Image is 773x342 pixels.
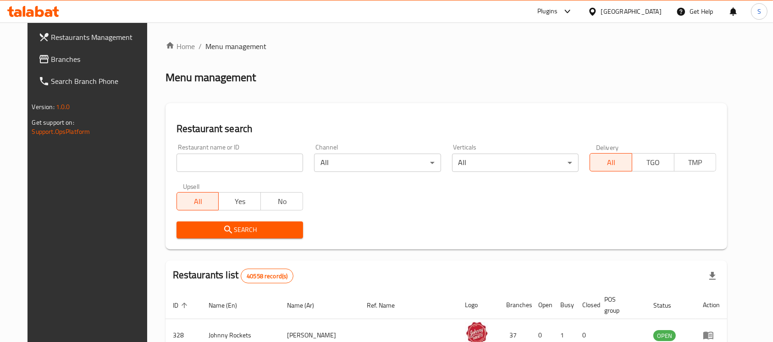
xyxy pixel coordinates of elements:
th: Action [696,291,727,319]
a: Restaurants Management [31,26,157,48]
button: Search [177,221,303,238]
nav: breadcrumb [166,41,728,52]
span: All [181,195,215,208]
span: Version: [32,101,55,113]
input: Search for restaurant name or ID.. [177,154,303,172]
th: Closed [575,291,597,319]
th: Busy [553,291,575,319]
button: TGO [632,153,674,171]
div: Total records count [241,269,293,283]
span: Yes [222,195,257,208]
span: Name (Ar) [287,300,326,311]
h2: Restaurants list [173,268,294,283]
label: Delivery [596,144,619,150]
a: Search Branch Phone [31,70,157,92]
span: OPEN [653,331,676,341]
span: Search [184,224,296,236]
div: Plugins [537,6,558,17]
span: Get support on: [32,116,74,128]
button: Yes [218,192,261,210]
span: Restaurants Management [51,32,149,43]
button: All [177,192,219,210]
span: All [594,156,629,169]
h2: Menu management [166,70,256,85]
li: / [199,41,202,52]
div: Export file [701,265,723,287]
a: Home [166,41,195,52]
button: TMP [674,153,717,171]
span: 40558 record(s) [241,272,293,281]
span: TGO [636,156,671,169]
span: Name (En) [209,300,249,311]
span: Menu management [205,41,266,52]
span: No [265,195,299,208]
span: POS group [605,294,635,316]
th: Branches [499,291,531,319]
span: Status [653,300,683,311]
a: Support.OpsPlatform [32,126,90,138]
label: Upsell [183,183,200,189]
div: Menu [703,330,720,341]
span: ID [173,300,190,311]
div: [GEOGRAPHIC_DATA] [601,6,662,17]
th: Logo [458,291,499,319]
span: TMP [678,156,713,169]
h2: Restaurant search [177,122,717,136]
th: Open [531,291,553,319]
span: S [757,6,761,17]
a: Branches [31,48,157,70]
button: No [260,192,303,210]
span: Branches [51,54,149,65]
button: All [590,153,632,171]
div: All [452,154,579,172]
div: All [314,154,441,172]
span: Ref. Name [367,300,407,311]
span: 1.0.0 [56,101,70,113]
span: Search Branch Phone [51,76,149,87]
